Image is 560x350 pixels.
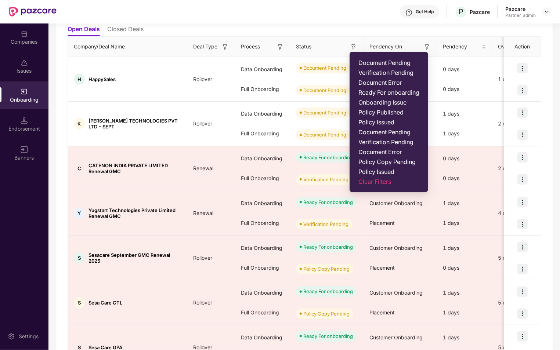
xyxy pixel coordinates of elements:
[358,109,419,116] span: Policy Published
[369,220,395,226] span: Placement
[517,287,528,297] img: icon
[303,243,353,251] div: Ready For onboarding
[517,264,528,274] img: icon
[437,149,492,168] div: 0 days
[437,79,492,99] div: 0 days
[235,193,290,213] div: Data Onboarding
[296,43,311,51] span: Status
[235,283,290,303] div: Data Onboarding
[303,220,348,228] div: Verification Pending
[235,124,290,143] div: Full Onboarding
[358,128,419,136] span: Document Pending
[492,254,554,262] div: 5 days
[74,297,85,308] div: S
[423,43,431,51] img: svg+xml;base64,PHN2ZyB3aWR0aD0iMTYiIGhlaWdodD0iMTYiIHZpZXdCb3g9IjAgMCAxNiAxNiIgZmlsbD0ibm9uZSIgeG...
[235,213,290,233] div: Full Onboarding
[235,59,290,79] div: Data Onboarding
[437,303,492,322] div: 1 days
[459,7,463,16] span: P
[303,154,353,161] div: Ready For onboarding
[187,210,219,216] span: Renewal
[303,332,353,340] div: Ready For onboarding
[303,310,350,317] div: Policy Copy Pending
[517,309,528,319] img: icon
[235,168,290,188] div: Full Onboarding
[358,79,419,86] span: Document Error
[235,149,290,168] div: Data Onboarding
[303,288,353,295] div: Ready For onboarding
[437,258,492,278] div: 0 days
[517,130,528,140] img: icon
[107,25,144,36] li: Closed Deals
[358,89,419,96] span: Ready For onboarding
[187,76,218,82] span: Rollover
[369,309,395,316] span: Placement
[235,328,290,347] div: Data Onboarding
[405,9,413,16] img: svg+xml;base64,PHN2ZyBpZD0iSGVscC0zMngzMiIgeG1sbnM9Imh0dHA6Ly93d3cudzMub3JnLzIwMDAvc3ZnIiB3aWR0aD...
[277,43,284,51] img: svg+xml;base64,PHN2ZyB3aWR0aD0iMTYiIGhlaWdodD0iMTYiIHZpZXdCb3g9IjAgMCAxNiAxNiIgZmlsbD0ibm9uZSIgeG...
[303,109,346,116] div: Document Pending
[358,178,419,185] span: Clear Filters
[437,59,492,79] div: 0 days
[517,197,528,207] img: icon
[369,43,402,51] span: Pendency On
[88,163,181,174] span: CATENON INDIA PRIVATE LIMITED Renewal GMC
[21,117,28,124] img: svg+xml;base64,PHN2ZyB3aWR0aD0iMTQuNSIgaGVpZ2h0PSIxNC41IiB2aWV3Qm94PSIwIDAgMTYgMTYiIGZpbGw9Im5vbm...
[437,328,492,347] div: 1 days
[358,148,419,156] span: Document Error
[17,333,41,340] div: Settings
[492,209,554,217] div: 4 days
[187,255,218,261] span: Rollover
[470,8,490,15] div: Pazcare
[193,43,217,51] span: Deal Type
[369,334,423,340] span: Customer Onboarding
[8,333,15,340] img: svg+xml;base64,PHN2ZyBpZD0iU2V0dGluZy0yMHgyMCIgeG1sbnM9Imh0dHA6Ly93d3cudzMub3JnLzIwMDAvc3ZnIiB3aW...
[437,124,492,143] div: 1 days
[88,252,181,264] span: Sesacare September GMC Renewal 2025
[235,79,290,99] div: Full Onboarding
[221,43,229,51] img: svg+xml;base64,PHN2ZyB3aWR0aD0iMTYiIGhlaWdodD0iMTYiIHZpZXdCb3g9IjAgMCAxNiAxNiIgZmlsbD0ibm9uZSIgeG...
[74,74,85,85] div: H
[416,9,434,15] div: Get Help
[358,138,419,146] span: Verification Pending
[544,9,550,15] img: svg+xml;base64,PHN2ZyBpZD0iRHJvcGRvd24tMzJ4MzIiIHhtbG5zPSJodHRwOi8vd3d3LnczLm9yZy8yMDAwL3N2ZyIgd2...
[517,152,528,163] img: icon
[517,242,528,252] img: icon
[303,64,346,72] div: Document Pending
[235,258,290,278] div: Full Onboarding
[369,200,423,206] span: Customer Onboarding
[88,207,181,219] span: Yugstart Technologies Private Limited Renewal GMC
[505,6,536,12] div: Pazcare
[74,163,85,174] div: C
[21,88,28,95] img: svg+xml;base64,PHN2ZyB3aWR0aD0iMjAiIGhlaWdodD0iMjAiIHZpZXdCb3g9IjAgMCAyMCAyMCIgZmlsbD0ibm9uZSIgeG...
[303,176,348,183] div: Verification Pending
[358,158,419,165] span: Policy Copy Pending
[9,7,57,17] img: New Pazcare Logo
[492,164,554,172] div: 2 days
[517,219,528,229] img: icon
[369,245,423,251] span: Customer Onboarding
[369,265,395,271] span: Placement
[358,69,419,76] span: Verification Pending
[235,238,290,258] div: Data Onboarding
[74,252,85,263] div: S
[505,12,536,18] div: Partner_admin
[21,146,28,153] img: svg+xml;base64,PHN2ZyB3aWR0aD0iMTYiIGhlaWdodD0iMTYiIHZpZXdCb3g9IjAgMCAxNiAxNiIgZmlsbD0ibm9uZSIgeG...
[437,168,492,188] div: 0 days
[358,119,419,126] span: Policy Issued
[303,131,346,138] div: Document Pending
[517,331,528,342] img: icon
[303,87,346,94] div: Document Pending
[303,265,350,273] div: Policy Copy Pending
[437,37,492,57] th: Pendency
[437,238,492,258] div: 1 days
[88,300,122,306] span: Sesa Care GTL
[517,63,528,73] img: icon
[235,303,290,322] div: Full Onboarding
[68,37,187,57] th: Company/Deal Name
[74,118,85,129] div: K
[21,59,28,66] img: svg+xml;base64,PHN2ZyBpZD0iSXNzdWVzX2Rpc2FibGVkIiB4bWxucz0iaHR0cDovL3d3dy53My5vcmcvMjAwMC9zdmciIH...
[187,120,218,127] span: Rollover
[74,208,85,219] div: Y
[241,43,260,51] span: Process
